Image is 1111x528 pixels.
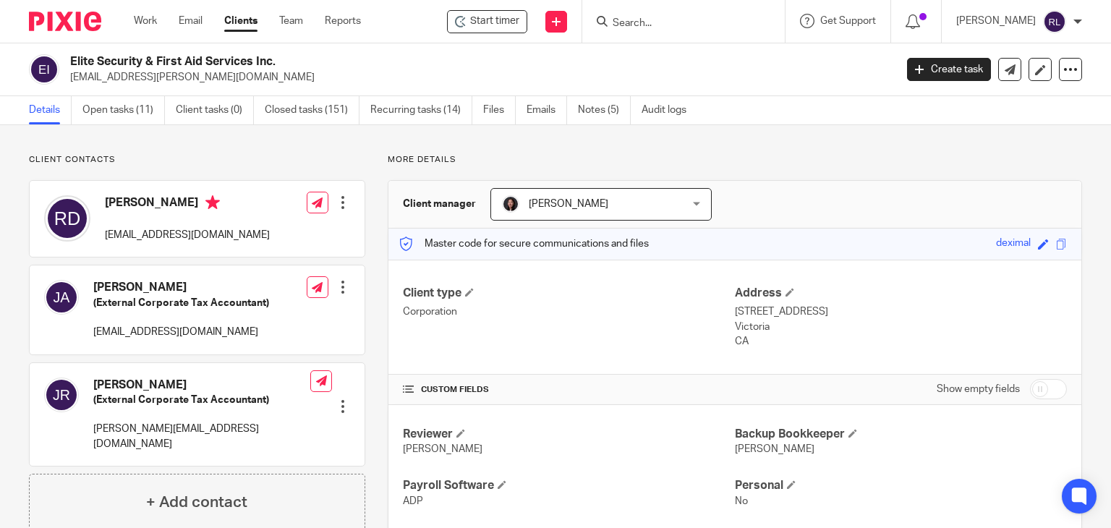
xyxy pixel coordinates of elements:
p: Corporation [403,305,735,319]
h4: Address [735,286,1067,301]
a: Recurring tasks (14) [370,96,472,124]
img: svg%3E [44,280,79,315]
span: No [735,496,748,506]
h2: Elite Security & First Aid Services Inc. [70,54,723,69]
h4: Backup Bookkeeper [735,427,1067,442]
h4: [PERSON_NAME] [93,280,269,295]
a: Files [483,96,516,124]
i: Primary [205,195,220,210]
a: Client tasks (0) [176,96,254,124]
a: Work [134,14,157,28]
a: Create task [907,58,991,81]
a: Team [279,14,303,28]
p: [PERSON_NAME] [956,14,1036,28]
a: Audit logs [642,96,697,124]
p: [STREET_ADDRESS] [735,305,1067,319]
h4: [PERSON_NAME] [105,195,270,213]
a: Clients [224,14,257,28]
p: [PERSON_NAME][EMAIL_ADDRESS][DOMAIN_NAME] [93,422,310,451]
p: Victoria [735,320,1067,334]
span: [PERSON_NAME] [529,199,608,209]
h4: Personal [735,478,1067,493]
h4: [PERSON_NAME] [93,378,310,393]
h4: CUSTOM FIELDS [403,384,735,396]
div: Elite Security & First Aid Services Inc. [447,10,527,33]
p: Client contacts [29,154,365,166]
p: [EMAIL_ADDRESS][DOMAIN_NAME] [93,325,269,339]
img: svg%3E [44,195,90,242]
h4: Client type [403,286,735,301]
a: Reports [325,14,361,28]
span: [PERSON_NAME] [735,444,814,454]
input: Search [611,17,741,30]
h5: (External Corporate Tax Accountant) [93,393,310,407]
a: Open tasks (11) [82,96,165,124]
img: Lili%20square.jpg [502,195,519,213]
img: svg%3E [44,378,79,412]
p: [EMAIL_ADDRESS][DOMAIN_NAME] [105,228,270,242]
h4: + Add contact [146,491,247,514]
h3: Client manager [403,197,476,211]
a: Details [29,96,72,124]
label: Show empty fields [937,382,1020,396]
img: svg%3E [1043,10,1066,33]
div: deximal [996,236,1031,252]
p: CA [735,334,1067,349]
h4: Payroll Software [403,478,735,493]
img: svg%3E [29,54,59,85]
a: Notes (5) [578,96,631,124]
span: Get Support [820,16,876,26]
h4: Reviewer [403,427,735,442]
a: Email [179,14,203,28]
p: [EMAIL_ADDRESS][PERSON_NAME][DOMAIN_NAME] [70,70,885,85]
a: Emails [527,96,567,124]
h5: (External Corporate Tax Accountant) [93,296,269,310]
span: ADP [403,496,423,506]
a: Closed tasks (151) [265,96,359,124]
p: Master code for secure communications and files [399,237,649,251]
p: More details [388,154,1082,166]
img: Pixie [29,12,101,31]
span: [PERSON_NAME] [403,444,482,454]
span: Start timer [470,14,519,29]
